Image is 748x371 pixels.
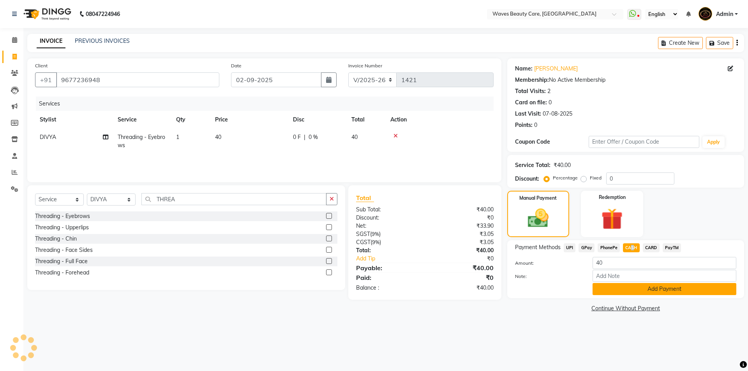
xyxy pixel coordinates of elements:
[534,65,578,73] a: [PERSON_NAME]
[437,255,499,263] div: ₹0
[35,212,90,220] div: Threading - Eyebrows
[372,239,379,245] span: 9%
[515,121,533,129] div: Points:
[553,174,578,181] label: Percentage
[425,263,499,273] div: ₹40.00
[425,222,499,230] div: ₹33.90
[515,110,541,118] div: Last Visit:
[20,3,73,25] img: logo
[579,243,595,252] span: GPay
[86,3,120,25] b: 08047224946
[702,136,725,148] button: Apply
[643,243,660,252] span: CARD
[350,273,425,282] div: Paid:
[56,72,219,87] input: Search by Name/Mobile/Email/Code
[509,260,587,267] label: Amount:
[356,239,370,246] span: CGST
[35,269,89,277] div: Threading - Forehead
[309,133,318,141] span: 0 %
[521,206,555,230] img: _cash.svg
[372,231,379,237] span: 9%
[35,111,113,128] th: Stylist
[515,98,547,107] div: Card on file:
[35,223,89,232] div: Threading - Upperlips
[425,214,499,222] div: ₹0
[40,134,56,141] span: DIVYA
[425,246,499,255] div: ₹40.00
[658,37,703,49] button: Create New
[425,238,499,246] div: ₹3.05
[348,62,382,69] label: Invoice Number
[425,206,499,214] div: ₹40.00
[623,243,640,252] span: CASH
[171,111,210,128] th: Qty
[716,10,733,18] span: Admin
[350,214,425,222] div: Discount:
[593,257,736,269] input: Amount
[350,284,425,292] div: Balance :
[350,255,437,263] a: Add Tip
[519,195,557,202] label: Manual Payment
[288,111,347,128] th: Disc
[425,273,499,282] div: ₹0
[386,111,494,128] th: Action
[564,243,576,252] span: UPI
[293,133,301,141] span: 0 F
[35,246,93,254] div: Threading - Face Sides
[543,110,572,118] div: 07-08-2025
[554,161,571,169] div: ₹40.00
[515,76,736,84] div: No Active Membership
[706,37,733,49] button: Save
[35,257,88,266] div: Threading - Full Face
[350,222,425,230] div: Net:
[515,243,561,251] span: Payment Methods
[210,111,288,128] th: Price
[599,194,626,201] label: Redemption
[350,238,425,246] div: ( )
[35,62,48,69] label: Client
[113,111,171,128] th: Service
[118,134,165,149] span: Threading - Eyebrows
[534,121,537,129] div: 0
[515,76,549,84] div: Membership:
[590,174,602,181] label: Fixed
[215,134,221,141] span: 40
[351,134,358,141] span: 40
[425,284,499,292] div: ₹40.00
[509,273,587,280] label: Note:
[37,34,65,48] a: INVOICE
[35,72,57,87] button: +91
[347,111,386,128] th: Total
[515,138,589,146] div: Coupon Code
[547,87,550,95] div: 2
[356,194,374,202] span: Total
[589,136,699,148] input: Enter Offer / Coupon Code
[663,243,681,252] span: PayTM
[304,133,305,141] span: |
[515,65,533,73] div: Name:
[75,37,130,44] a: PREVIOUS INVOICES
[595,206,630,232] img: _gift.svg
[231,62,242,69] label: Date
[598,243,620,252] span: PhonePe
[350,263,425,273] div: Payable:
[350,230,425,238] div: ( )
[509,304,743,313] a: Continue Without Payment
[141,193,326,205] input: Search or Scan
[699,7,712,21] img: Admin
[515,87,546,95] div: Total Visits:
[515,161,550,169] div: Service Total:
[515,175,539,183] div: Discount:
[350,246,425,255] div: Total:
[350,206,425,214] div: Sub Total:
[36,97,499,111] div: Services
[593,270,736,282] input: Add Note
[593,283,736,295] button: Add Payment
[35,235,77,243] div: Threading - Chin
[176,134,179,141] span: 1
[549,98,552,107] div: 0
[425,230,499,238] div: ₹3.05
[356,230,370,237] span: SGST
